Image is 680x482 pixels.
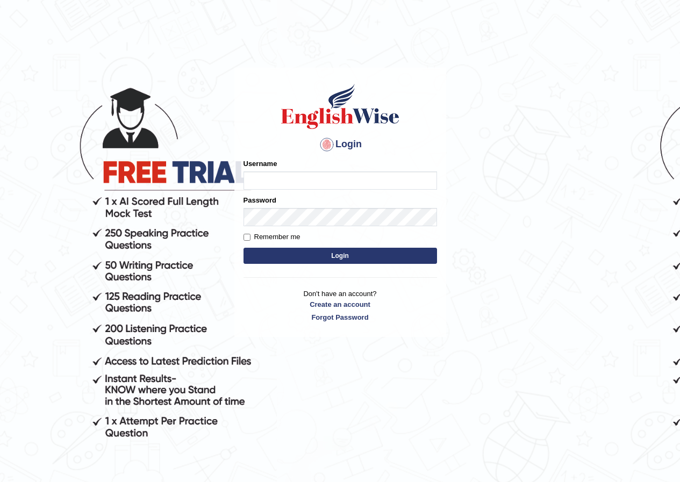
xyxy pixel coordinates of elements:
[244,289,437,322] p: Don't have an account?
[244,299,437,310] a: Create an account
[279,82,402,131] img: Logo of English Wise sign in for intelligent practice with AI
[244,248,437,264] button: Login
[244,159,277,169] label: Username
[244,232,300,242] label: Remember me
[244,234,250,241] input: Remember me
[244,195,276,205] label: Password
[244,136,437,153] h4: Login
[244,312,437,322] a: Forgot Password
